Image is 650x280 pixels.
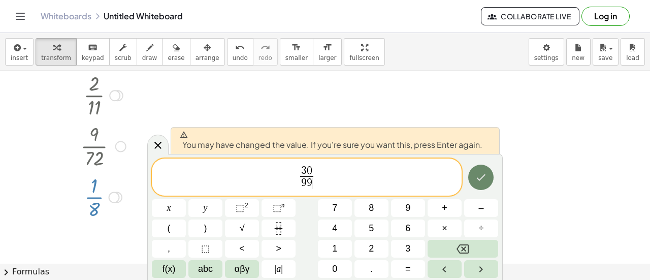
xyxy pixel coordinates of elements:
[41,11,91,21] a: Whiteboards
[391,220,425,237] button: 6
[225,199,259,217] button: Squared
[253,38,278,66] button: redoredo
[281,264,283,274] span: |
[262,240,296,258] button: Greater than
[36,38,77,66] button: transform
[275,264,277,274] span: |
[529,38,564,66] button: settings
[152,220,186,237] button: (
[464,260,498,278] button: Right arrow
[370,262,373,276] span: .
[180,131,482,151] span: You may have changed the value. If you're sure you want this, press Enter again.
[464,220,498,237] button: Divide
[236,203,244,213] span: ⬚
[275,262,283,276] span: a
[235,42,245,54] i: undo
[5,38,34,66] button: insert
[464,199,498,217] button: Minus
[188,240,222,258] button: Placeholder
[626,54,639,61] span: load
[332,262,337,276] span: 0
[152,260,186,278] button: Functions
[468,165,494,190] button: Done
[332,201,337,215] span: 7
[593,38,619,66] button: save
[168,242,170,256] span: ,
[369,222,374,235] span: 5
[262,220,296,237] button: Fraction
[82,54,104,61] span: keypad
[481,7,579,25] button: Collaborate Live
[479,222,484,235] span: ÷
[201,242,210,256] span: ⬚
[405,201,410,215] span: 9
[581,7,630,26] button: Log in
[225,240,259,258] button: Less than
[142,54,157,61] span: draw
[109,38,137,66] button: scrub
[198,262,213,276] span: abc
[307,177,312,189] span: 9
[276,242,281,256] span: >
[188,220,222,237] button: )
[262,199,296,217] button: Superscript
[405,262,411,276] span: =
[168,54,184,61] span: erase
[188,260,222,278] button: Alphabet
[344,38,384,66] button: fullscreen
[12,8,28,24] button: Toggle navigation
[566,38,591,66] button: new
[301,177,307,189] span: 9
[188,199,222,217] button: y
[391,199,425,217] button: 9
[235,262,250,276] span: αβγ
[196,54,219,61] span: arrange
[349,54,379,61] span: fullscreen
[442,222,447,235] span: ×
[11,54,28,61] span: insert
[167,201,171,215] span: x
[391,240,425,258] button: 3
[233,54,248,61] span: undo
[137,38,163,66] button: draw
[354,220,388,237] button: 5
[490,12,571,21] span: Collaborate Live
[225,220,259,237] button: Square root
[428,220,462,237] button: Times
[225,260,259,278] button: Greek alphabet
[369,201,374,215] span: 8
[534,54,559,61] span: settings
[318,220,352,237] button: 4
[88,42,97,54] i: keyboard
[442,201,447,215] span: +
[301,165,307,176] span: 3
[354,260,388,278] button: .
[291,42,301,54] i: format_size
[162,38,190,66] button: erase
[227,38,253,66] button: undoundo
[318,199,352,217] button: 7
[41,54,71,61] span: transform
[428,240,498,258] button: Backspace
[405,242,410,256] span: 3
[239,242,245,256] span: <
[281,201,285,209] sup: n
[280,38,313,66] button: format_sizesmaller
[152,240,186,258] button: ,
[258,54,272,61] span: redo
[285,54,308,61] span: smaller
[190,38,225,66] button: arrange
[244,201,248,209] sup: 2
[318,260,352,278] button: 0
[428,260,462,278] button: Left arrow
[115,54,132,61] span: scrub
[478,201,483,215] span: –
[332,242,337,256] span: 1
[262,260,296,278] button: Absolute value
[354,240,388,258] button: 2
[598,54,612,61] span: save
[428,199,462,217] button: Plus
[369,242,374,256] span: 2
[332,222,337,235] span: 4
